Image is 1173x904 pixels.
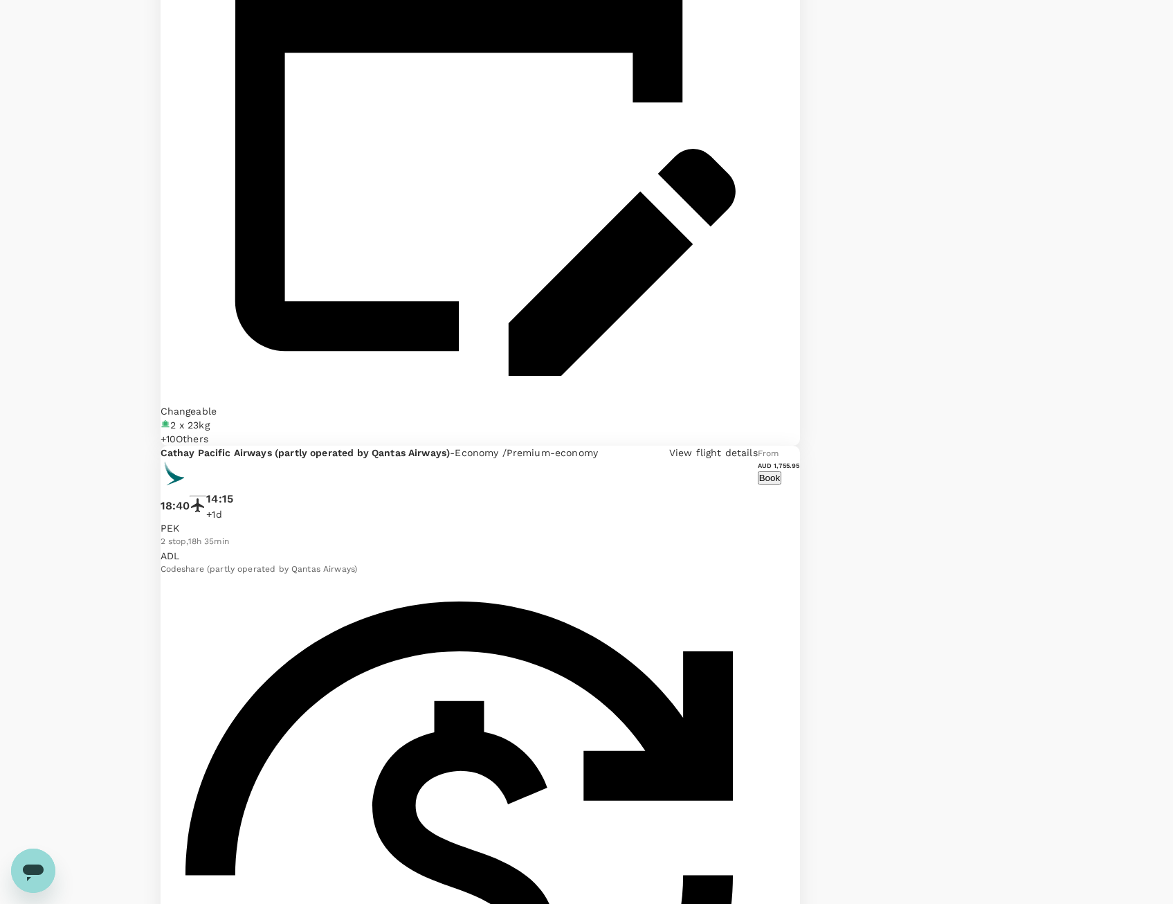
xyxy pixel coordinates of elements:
[206,491,233,507] p: 14:15
[161,460,188,487] img: CX
[161,549,758,563] p: ADL
[11,849,55,893] iframe: Button to launch messaging window
[450,447,455,458] span: -
[758,449,779,458] span: From
[161,498,190,514] p: 18:40
[455,447,506,458] span: Economy /
[161,521,758,535] p: PEK
[758,461,800,470] h6: AUD 1,755.95
[758,471,781,485] button: Book
[161,432,757,446] div: +10Others
[206,509,221,520] span: +1d
[161,447,451,458] span: Cathay Pacific Airways (partly operated by Qantas Airways)
[669,446,758,460] p: View flight details
[507,447,598,458] span: Premium-economy
[170,419,210,431] span: 2 x 23kg
[161,406,217,417] span: Changeable
[161,535,758,549] div: 2 stop , 18h 35min
[161,418,757,432] div: 2 x 23kg
[161,563,758,577] div: Codeshare (partly operated by Qantas Airways)
[176,433,208,444] span: Others
[161,433,176,444] span: + 10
